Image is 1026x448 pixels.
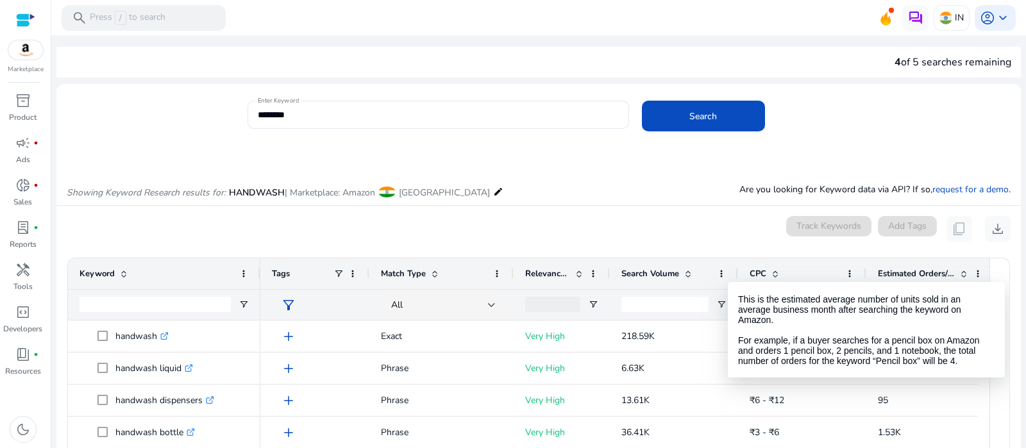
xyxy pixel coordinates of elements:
p: Very High [525,355,598,381]
span: HANDWASH [229,187,285,199]
img: amazon.svg [8,40,43,60]
span: fiber_manual_record [33,140,38,145]
span: ₹6 - ₹12 [750,394,784,406]
mat-icon: edit [493,184,503,199]
p: handwash dispensers [115,387,214,413]
span: 1.53K [878,426,901,438]
p: handwash bottle [115,419,195,445]
span: Match Type [381,268,426,279]
p: Very High [525,323,598,349]
span: 6.63K [621,362,644,374]
p: Phrase [381,355,502,381]
span: keyboard_arrow_down [995,10,1011,26]
span: campaign [15,135,31,151]
span: 11.8K [878,330,901,342]
span: account_circle [980,10,995,26]
p: handwash [115,323,169,349]
p: Tools [13,281,33,292]
mat-label: Enter Keyword [258,96,299,105]
span: / [115,11,126,25]
p: Phrase [381,419,502,445]
span: 278 [878,362,893,374]
button: download [985,216,1011,242]
span: Columns [995,298,1006,331]
p: Product [9,112,37,123]
button: Open Filter Menu [845,299,855,310]
span: search [72,10,87,26]
span: donut_small [15,178,31,193]
a: request for a demo [932,183,1009,195]
p: Developers [3,323,42,335]
div: of 5 searches remaining [895,54,1011,70]
span: code_blocks [15,304,31,320]
span: handyman [15,262,31,278]
span: add [281,393,296,408]
p: Sales [13,196,32,208]
span: lab_profile [15,220,31,235]
span: 4 [895,55,901,69]
span: add [281,425,296,440]
span: book_4 [15,347,31,362]
span: inventory_2 [15,93,31,108]
span: 36.41K [621,426,650,438]
input: CPC Filter Input [750,297,837,312]
span: | Marketplace: Amazon [285,187,375,199]
button: Search [642,101,765,131]
span: Estimated Orders/Month [878,268,955,279]
span: fiber_manual_record [33,352,38,357]
button: Open Filter Menu [588,299,598,310]
span: ₹6 - ₹12 [750,330,784,342]
span: Relevance Score [525,268,570,279]
p: handwash liquid [115,355,193,381]
span: Keyword [80,268,115,279]
span: CPC [750,268,766,279]
p: Phrase [381,387,502,413]
span: 218.59K [621,330,655,342]
p: Very High [525,419,598,445]
span: Tags [272,268,290,279]
span: filter_alt [281,297,296,313]
span: All [391,299,403,311]
span: add [281,329,296,344]
p: IN [955,6,964,29]
span: dark_mode [15,422,31,437]
input: Search Volume Filter Input [621,297,709,312]
p: Ads [16,154,30,165]
i: Showing Keyword Research results for: [67,187,226,199]
p: Are you looking for Keyword data via API? If so, . [739,183,1011,196]
p: Exact [381,323,502,349]
p: Resources [5,365,41,377]
p: Very High [525,387,598,413]
span: Search [689,110,717,123]
p: Reports [10,238,37,250]
span: Search Volume [621,268,679,279]
span: download [990,221,1005,236]
p: Marketplace [8,65,44,74]
input: Keyword Filter Input [80,297,231,312]
span: ₹3 - ₹6 [750,426,779,438]
span: fiber_manual_record [33,225,38,230]
button: Open Filter Menu [716,299,727,310]
span: [GEOGRAPHIC_DATA] [399,187,490,199]
span: 13.61K [621,394,650,406]
p: Press to search [90,11,165,25]
span: 95 [878,394,888,406]
span: ₹20 - ₹35 [750,362,789,374]
button: Open Filter Menu [239,299,249,310]
span: add [281,361,296,376]
span: fiber_manual_record [33,183,38,188]
img: in.svg [939,12,952,24]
